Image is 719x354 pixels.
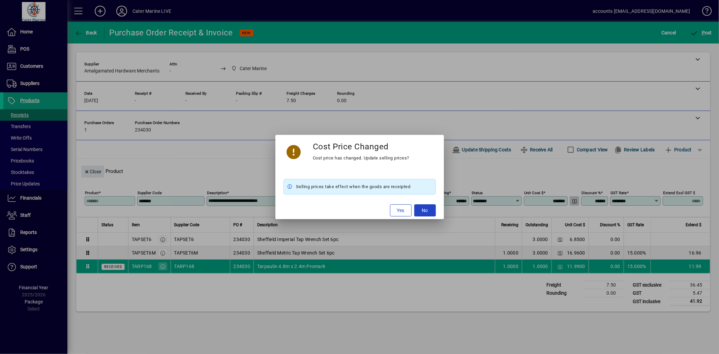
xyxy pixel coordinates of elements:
[397,207,405,214] span: Yes
[390,204,412,216] button: Yes
[414,204,436,216] button: No
[313,142,389,151] h3: Cost Price Changed
[296,183,411,191] span: Selling prices take effect when the goods are receipted
[422,207,428,214] span: No
[313,154,409,162] div: Cost price has changed. Update selling prices?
